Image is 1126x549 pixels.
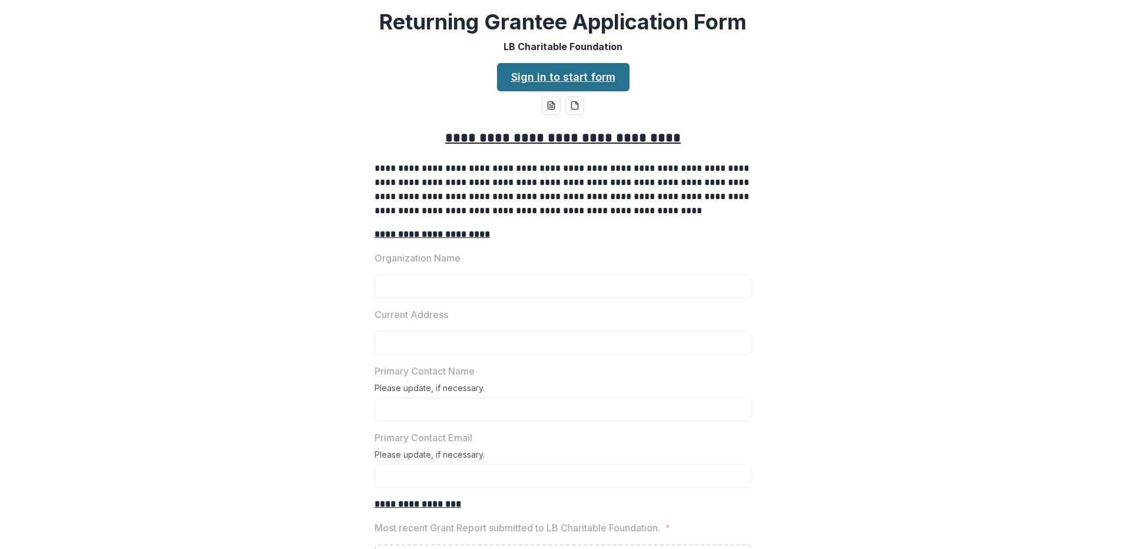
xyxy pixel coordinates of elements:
[375,521,660,535] p: Most recent Grant Report submitted to LB Charitable Foundation.
[375,449,751,464] div: Please update, if necessary.
[375,431,472,445] p: Primary Contact Email
[375,383,751,398] div: Please update, if necessary.
[504,39,622,54] p: LB Charitable Foundation
[565,96,584,115] button: pdf-download
[542,96,561,115] button: word-download
[497,63,630,91] a: Sign in to start form
[379,9,747,35] h2: Returning Grantee Application Form
[375,364,475,378] p: Primary Contact Name
[375,251,461,265] p: Organization Name
[375,307,448,322] p: Current Address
